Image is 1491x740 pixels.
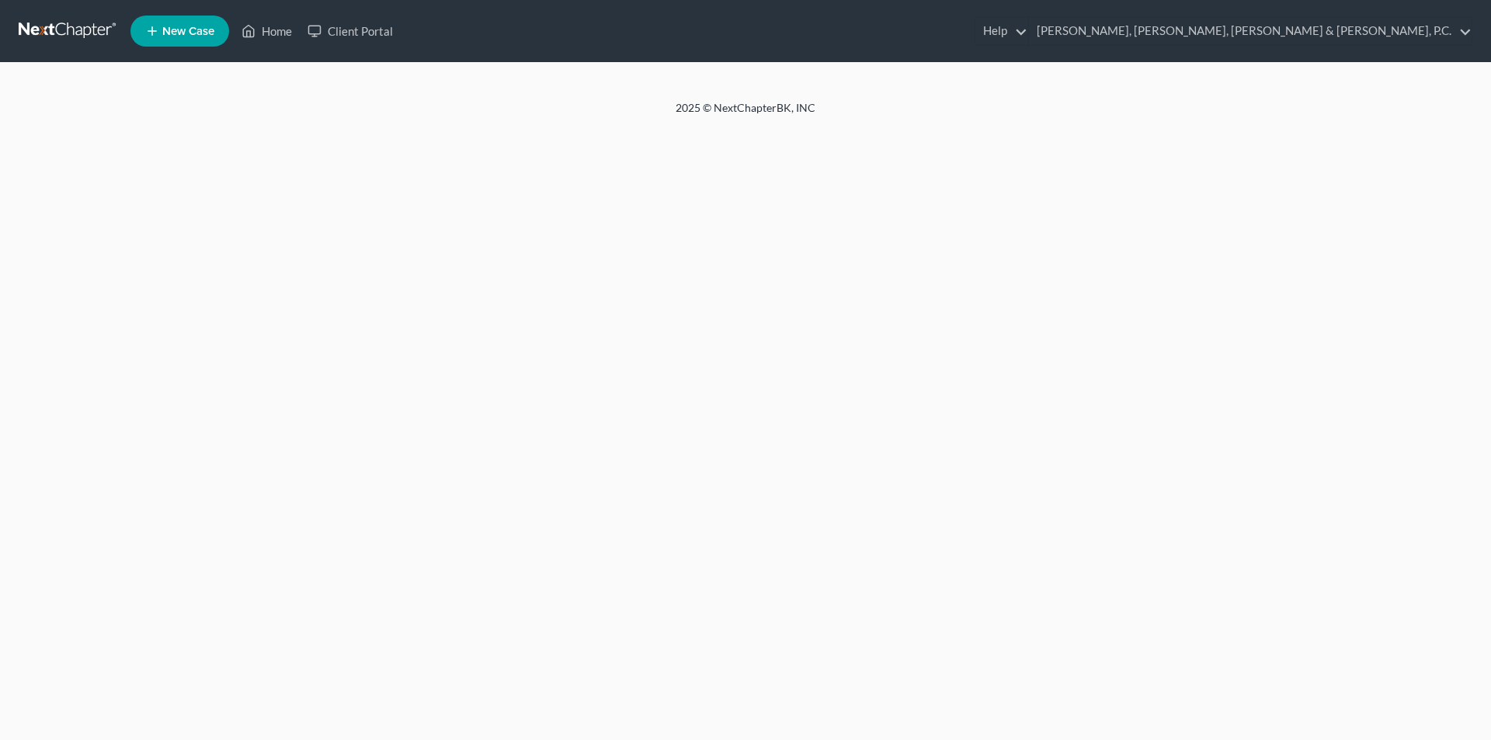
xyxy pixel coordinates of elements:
new-legal-case-button: New Case [130,16,229,47]
a: Help [975,17,1027,45]
a: [PERSON_NAME], [PERSON_NAME], [PERSON_NAME] & [PERSON_NAME], P.C. [1029,17,1472,45]
a: Home [234,17,300,45]
div: 2025 © NextChapterBK, INC [303,100,1188,128]
a: Client Portal [300,17,401,45]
